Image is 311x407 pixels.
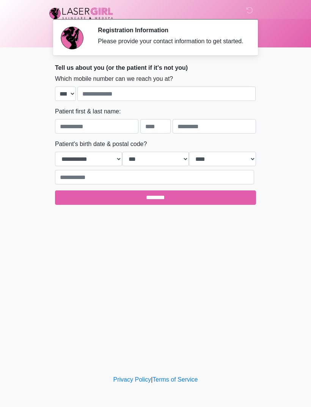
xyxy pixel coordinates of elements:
label: Patient's birth date & postal code? [55,140,147,149]
h2: Tell us about you (or the patient if it's not you) [55,64,256,71]
label: Which mobile number can we reach you at? [55,74,173,83]
img: Agent Avatar [61,27,83,49]
a: Privacy Policy [113,376,151,383]
h2: Registration Information [98,27,245,34]
div: Please provide your contact information to get started. [98,37,245,46]
a: | [151,376,152,383]
a: Terms of Service [152,376,198,383]
img: Laser Girl Med Spa LLC Logo [47,6,115,21]
label: Patient first & last name: [55,107,121,116]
